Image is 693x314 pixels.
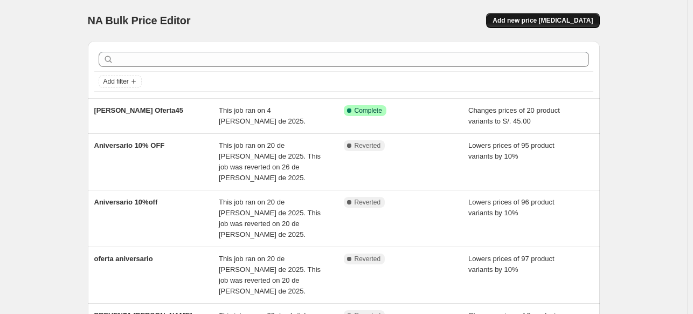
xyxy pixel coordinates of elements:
[88,15,191,26] span: NA Bulk Price Editor
[94,141,165,149] span: Aniversario 10% OFF
[468,198,555,217] span: Lowers prices of 96 product variants by 10%
[355,255,381,263] span: Reverted
[355,106,382,115] span: Complete
[94,255,153,263] span: oferta aniversario
[103,77,129,86] span: Add filter
[355,198,381,207] span: Reverted
[219,198,321,238] span: This job ran on 20 de [PERSON_NAME] de 2025. This job was reverted on 20 de [PERSON_NAME] de 2025.
[219,106,306,125] span: This job ran on 4 [PERSON_NAME] de 2025.
[486,13,599,28] button: Add new price [MEDICAL_DATA]
[219,141,321,182] span: This job ran on 20 de [PERSON_NAME] de 2025. This job was reverted on 26 de [PERSON_NAME] de 2025.
[493,16,593,25] span: Add new price [MEDICAL_DATA]
[94,198,158,206] span: Aniversario 10%off
[468,141,555,160] span: Lowers prices of 95 product variants by 10%
[94,106,183,114] span: [PERSON_NAME] Oferta45
[99,75,142,88] button: Add filter
[219,255,321,295] span: This job ran on 20 de [PERSON_NAME] de 2025. This job was reverted on 20 de [PERSON_NAME] de 2025.
[468,106,560,125] span: Changes prices of 20 product variants to S/. 45.00
[468,255,555,274] span: Lowers prices of 97 product variants by 10%
[355,141,381,150] span: Reverted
